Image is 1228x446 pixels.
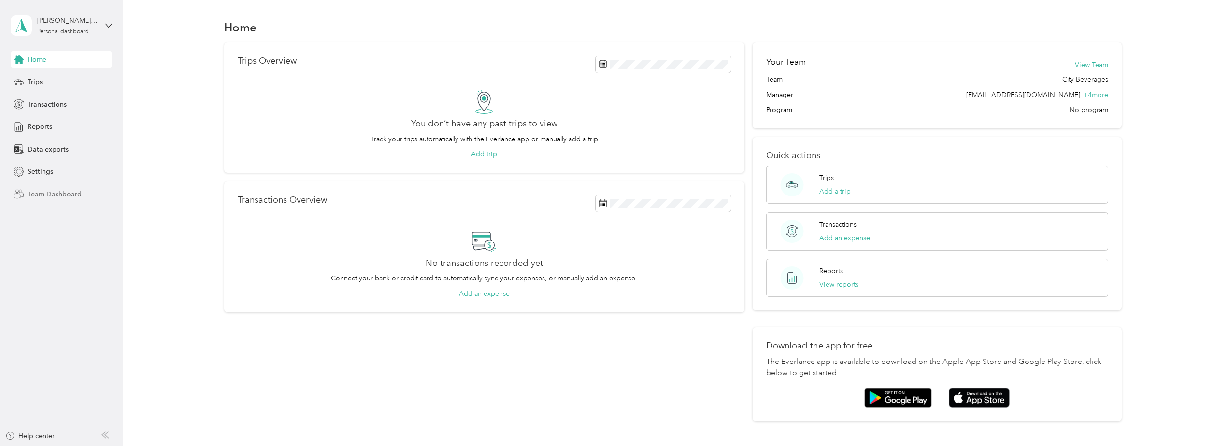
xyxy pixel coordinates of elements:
p: Reports [819,266,843,276]
p: Trips Overview [238,56,297,66]
span: Settings [28,167,53,177]
span: + 4 more [1084,91,1108,99]
img: Google play [864,388,932,408]
button: View reports [819,279,858,290]
p: Trips [819,173,834,183]
img: App store [949,388,1010,408]
iframe: Everlance-gr Chat Button Frame [1174,392,1228,446]
span: No program [1070,105,1108,115]
button: View Team [1075,60,1108,70]
h1: Home [224,22,257,32]
span: Home [28,55,46,65]
button: Add an expense [459,289,510,299]
div: [PERSON_NAME][EMAIL_ADDRESS][PERSON_NAME][DOMAIN_NAME] [37,15,98,26]
p: Track your trips automatically with the Everlance app or manually add a trip [371,134,598,144]
span: Trips [28,77,43,87]
span: Manager [766,90,793,100]
p: Connect your bank or credit card to automatically sync your expenses, or manually add an expense. [331,273,637,283]
p: The Everlance app is available to download on the Apple App Store and Google Play Store, click be... [766,356,1108,379]
button: Add an expense [819,233,870,243]
span: Reports [28,122,52,132]
span: [EMAIL_ADDRESS][DOMAIN_NAME] [966,91,1080,99]
h2: No transactions recorded yet [426,258,543,268]
span: Team Dashboard [28,189,82,199]
button: Add a trip [819,186,851,196]
button: Add trip [471,149,497,159]
span: Program [766,105,792,115]
span: Team [766,74,783,84]
span: Data exports [28,144,69,154]
button: Help center [5,431,55,441]
span: Transactions [28,99,67,110]
span: City Beverages [1062,74,1108,84]
p: Quick actions [766,151,1108,161]
p: Transactions [819,220,857,230]
h2: Your Team [766,56,806,68]
p: Download the app for free [766,341,1108,351]
h2: You don’t have any past trips to view [411,119,557,129]
div: Personal dashboard [37,29,89,35]
p: Transactions Overview [238,195,327,205]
